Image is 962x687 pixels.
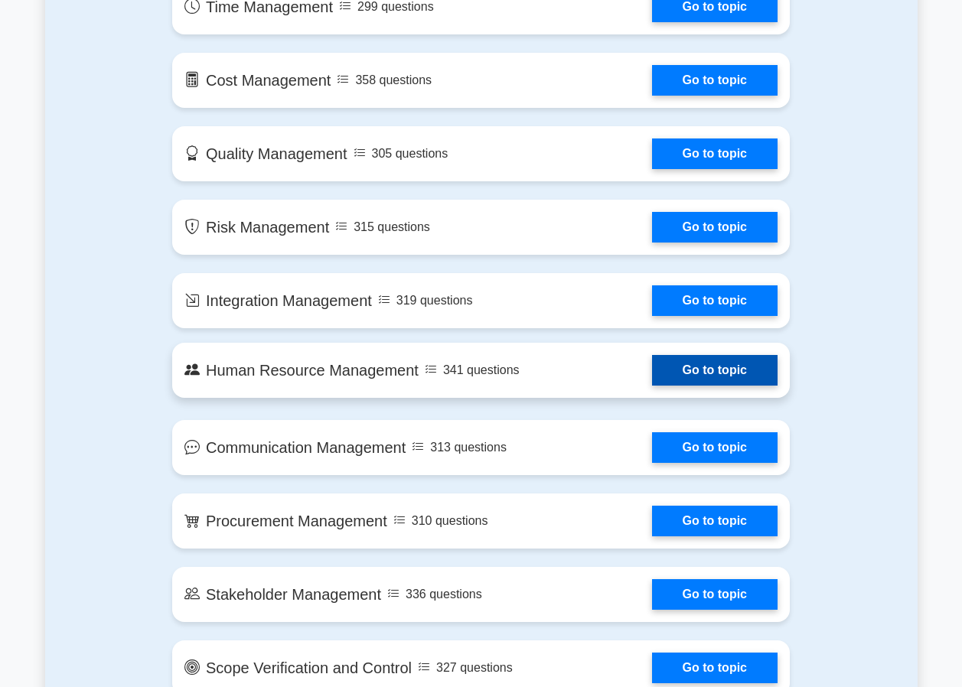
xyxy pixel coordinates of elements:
a: Go to topic [652,285,778,316]
a: Go to topic [652,138,778,169]
a: Go to topic [652,212,778,243]
a: Go to topic [652,432,778,463]
a: Go to topic [652,355,778,386]
a: Go to topic [652,579,778,610]
a: Go to topic [652,506,778,536]
a: Go to topic [652,653,778,683]
a: Go to topic [652,65,778,96]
